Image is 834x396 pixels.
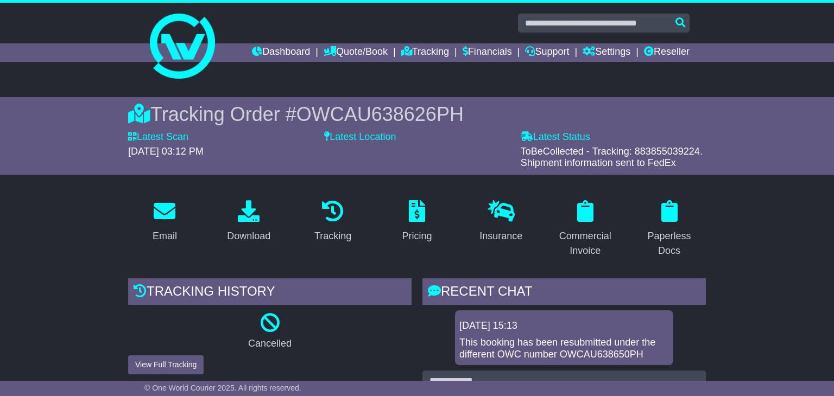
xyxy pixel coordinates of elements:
[153,229,177,244] div: Email
[633,196,706,262] a: Paperless Docs
[555,229,615,258] div: Commercial Invoice
[402,229,432,244] div: Pricing
[128,146,204,157] span: [DATE] 03:12 PM
[227,229,270,244] div: Download
[401,43,449,62] a: Tracking
[324,43,388,62] a: Quote/Book
[314,229,351,244] div: Tracking
[463,43,512,62] a: Financials
[128,103,706,126] div: Tracking Order #
[128,278,412,308] div: Tracking history
[146,196,184,247] a: Email
[548,196,622,262] a: Commercial Invoice
[395,196,439,247] a: Pricing
[324,131,396,143] label: Latest Location
[525,43,569,62] a: Support
[296,103,464,125] span: OWCAU638626PH
[252,43,310,62] a: Dashboard
[128,355,204,374] button: View Full Tracking
[472,196,529,247] a: Insurance
[521,131,590,143] label: Latest Status
[307,196,358,247] a: Tracking
[220,196,277,247] a: Download
[640,229,699,258] div: Paperless Docs
[583,43,630,62] a: Settings
[521,146,703,169] span: ToBeCollected - Tracking: 883855039224. Shipment information sent to FedEx
[459,337,669,360] div: This booking has been resubmitted under the different OWC number OWCAU638650PH
[128,131,188,143] label: Latest Scan
[459,320,669,332] div: [DATE] 15:13
[422,278,706,308] div: RECENT CHAT
[644,43,690,62] a: Reseller
[128,338,412,350] p: Cancelled
[479,229,522,244] div: Insurance
[144,384,301,392] span: © One World Courier 2025. All rights reserved.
